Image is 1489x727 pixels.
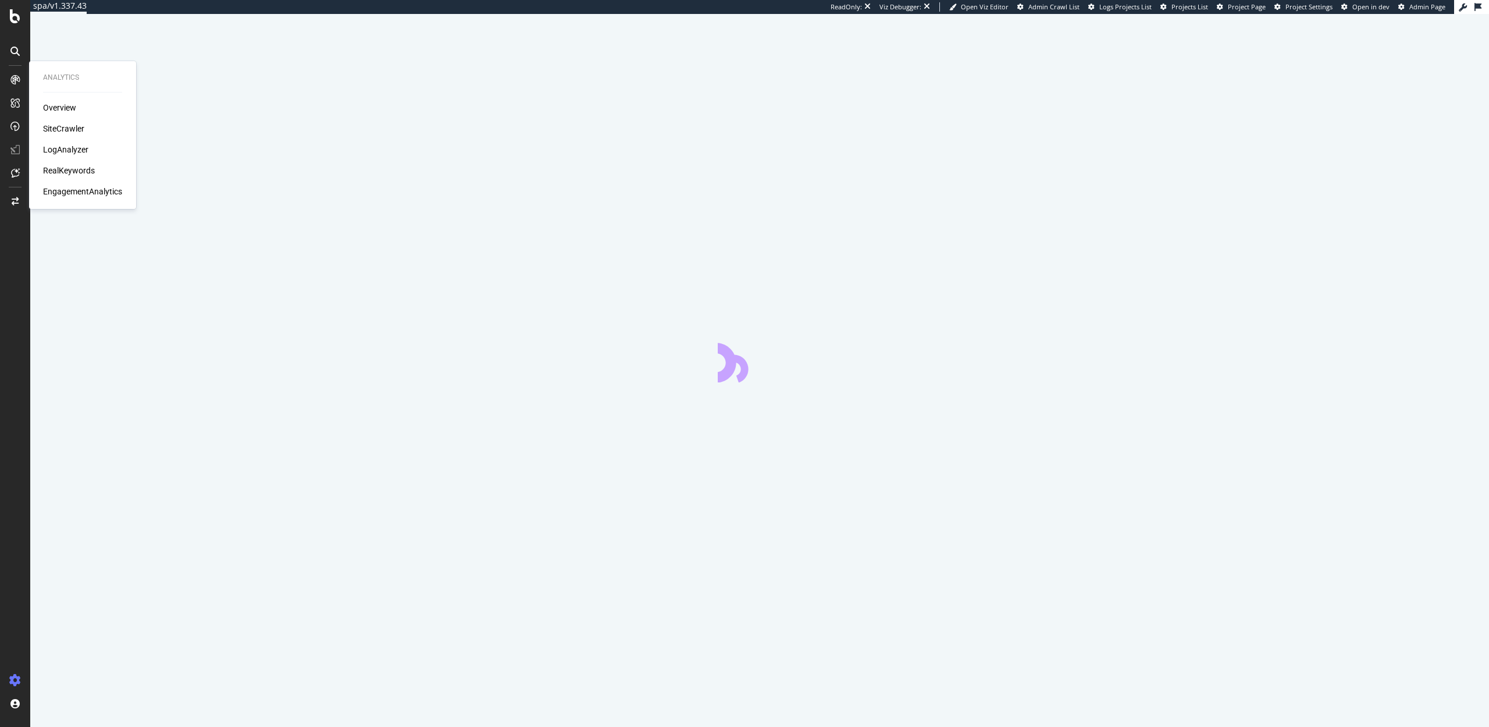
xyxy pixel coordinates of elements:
span: Open Viz Editor [961,2,1009,11]
a: RealKeywords [43,165,95,176]
span: Admin Page [1409,2,1445,11]
span: Admin Crawl List [1028,2,1080,11]
a: EngagementAnalytics [43,186,122,197]
a: Open Viz Editor [949,2,1009,12]
a: Admin Crawl List [1017,2,1080,12]
span: Project Settings [1285,2,1333,11]
a: LogAnalyzer [43,144,88,155]
a: Open in dev [1341,2,1390,12]
a: Projects List [1160,2,1208,12]
span: Logs Projects List [1099,2,1152,11]
a: SiteCrawler [43,123,84,134]
div: ReadOnly: [831,2,862,12]
a: Logs Projects List [1088,2,1152,12]
span: Open in dev [1352,2,1390,11]
div: animation [718,341,802,382]
span: Projects List [1171,2,1208,11]
span: Project Page [1228,2,1266,11]
a: Admin Page [1398,2,1445,12]
div: Analytics [43,73,122,83]
a: Project Settings [1274,2,1333,12]
a: Overview [43,102,76,114]
a: Project Page [1217,2,1266,12]
div: Viz Debugger: [879,2,921,12]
